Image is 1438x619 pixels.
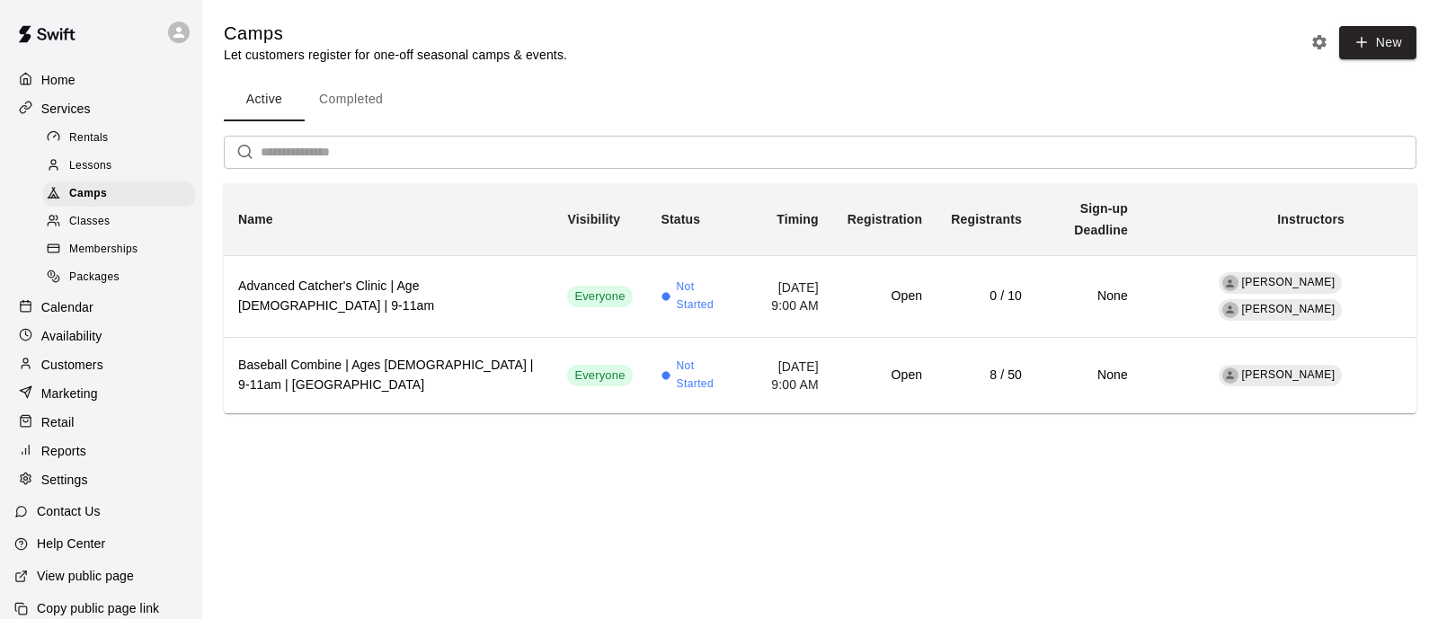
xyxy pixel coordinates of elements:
[238,212,273,226] b: Name
[238,277,538,316] h6: Advanced Catcher's Clinic | Age [DEMOGRAPHIC_DATA] | 9-11am
[305,78,397,121] button: Completed
[41,100,91,118] p: Services
[14,323,188,349] a: Availability
[677,358,725,394] span: Not Started
[14,438,188,464] a: Reports
[1222,275,1238,291] div: Brett Armour
[14,409,188,436] a: Retail
[1074,201,1128,237] b: Sign-up Deadline
[14,294,188,321] a: Calendar
[14,95,188,122] a: Services
[43,152,202,180] a: Lessons
[43,264,202,292] a: Packages
[1277,212,1345,226] b: Instructors
[43,181,195,207] div: Camps
[661,212,701,226] b: Status
[69,241,138,259] span: Memberships
[69,129,109,147] span: Rentals
[567,212,620,226] b: Visibility
[69,185,107,203] span: Camps
[1242,368,1336,381] span: [PERSON_NAME]
[43,126,195,151] div: Rentals
[41,298,93,316] p: Calendar
[41,71,75,89] p: Home
[224,183,1416,413] table: simple table
[848,287,922,306] h6: Open
[1051,287,1128,306] h6: None
[37,599,159,617] p: Copy public page link
[1242,303,1336,315] span: [PERSON_NAME]
[14,466,188,493] a: Settings
[41,471,88,489] p: Settings
[41,356,103,374] p: Customers
[740,338,833,414] td: [DATE] 9:00 AM
[1333,34,1416,49] a: New
[41,442,86,460] p: Reports
[567,286,632,307] div: This service is visible to all of your customers
[43,209,195,234] div: Classes
[43,265,195,290] div: Packages
[238,356,538,395] h6: Baseball Combine | Ages [DEMOGRAPHIC_DATA] | 9-11am | [GEOGRAPHIC_DATA]
[224,22,567,46] h5: Camps
[951,287,1022,306] h6: 0 / 10
[37,567,134,585] p: View public page
[43,181,202,208] a: Camps
[951,366,1022,385] h6: 8 / 50
[37,535,105,553] p: Help Center
[43,237,195,262] div: Memberships
[43,124,202,152] a: Rentals
[1222,367,1238,384] div: Brett Armour
[69,213,110,231] span: Classes
[224,46,567,64] p: Let customers register for one-off seasonal camps & events.
[951,212,1022,226] b: Registrants
[69,157,112,175] span: Lessons
[777,212,819,226] b: Timing
[567,288,632,305] span: Everyone
[43,208,202,236] a: Classes
[41,385,98,402] p: Marketing
[677,279,725,314] span: Not Started
[41,327,102,345] p: Availability
[14,380,188,407] a: Marketing
[69,269,120,287] span: Packages
[43,236,202,264] a: Memberships
[1051,366,1128,385] h6: None
[41,413,75,431] p: Retail
[567,365,632,386] div: This service is visible to all of your customers
[37,502,101,520] p: Contact Us
[848,366,922,385] h6: Open
[1339,26,1416,59] button: New
[224,78,305,121] button: Active
[1242,276,1336,288] span: [PERSON_NAME]
[43,154,195,179] div: Lessons
[567,367,632,385] span: Everyone
[848,212,922,226] b: Registration
[740,255,833,337] td: [DATE] 9:00 AM
[1306,29,1333,56] button: Camp settings
[14,66,188,93] a: Home
[1222,302,1238,318] div: Declan Wiesner
[14,351,188,378] a: Customers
